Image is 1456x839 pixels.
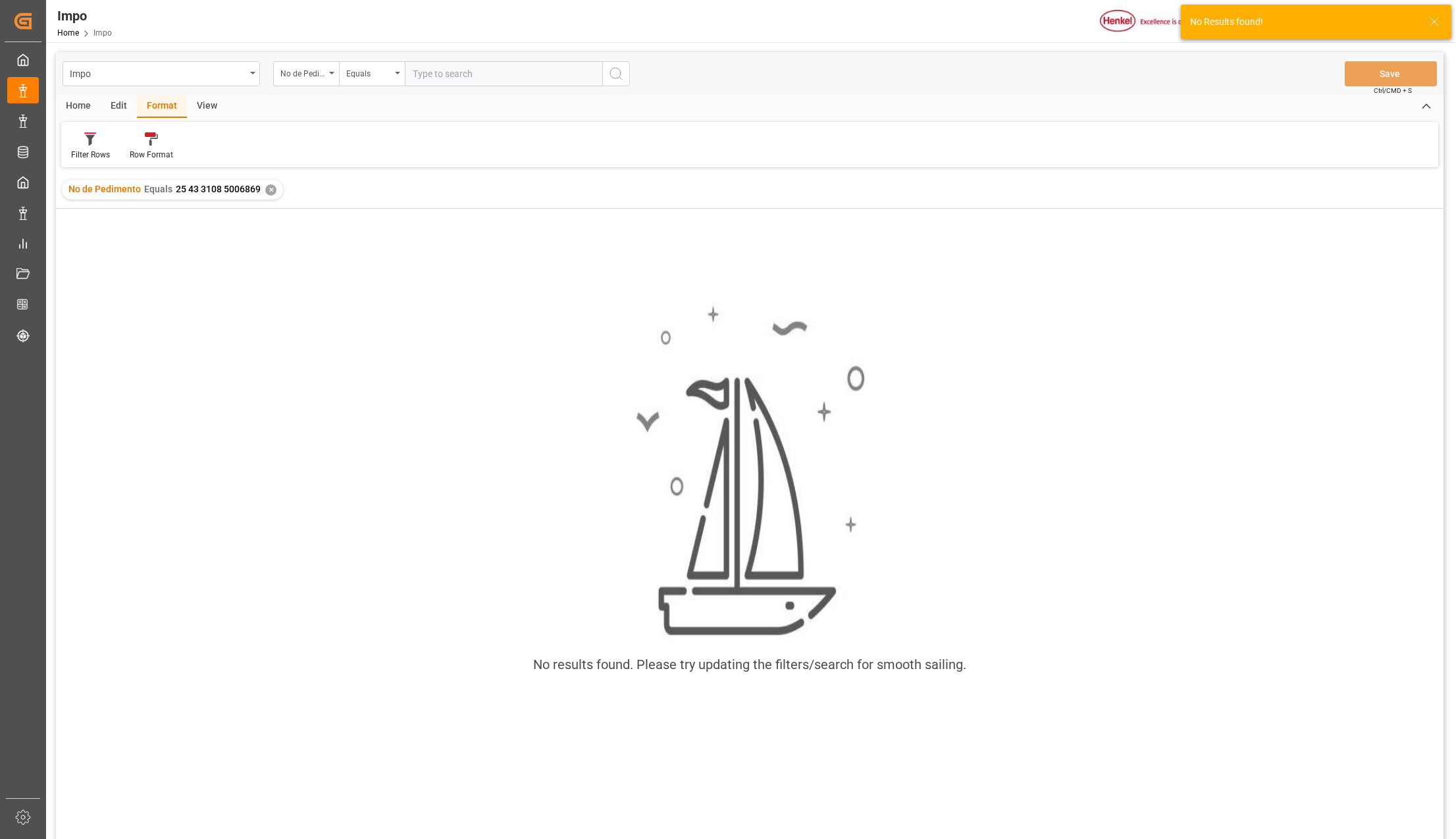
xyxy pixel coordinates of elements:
button: open menu [339,61,405,86]
div: Equals [346,65,391,80]
div: Filter Rows [71,149,110,161]
button: Save [1345,61,1437,86]
div: Format [137,95,187,118]
div: Impo [57,6,112,26]
div: Impo [70,65,246,81]
div: No results found. Please try updating the filters/search for smooth sailing. [533,655,966,674]
a: Home [57,28,79,38]
span: Equals [144,184,172,194]
div: No Results found! [1190,15,1417,29]
input: Type to search [405,61,602,86]
img: smooth_sailing.jpeg [635,304,865,639]
div: Row Format [130,149,173,161]
span: 25 43 3108 5006869 [176,184,261,194]
span: No de Pedimento [68,184,141,194]
div: Home [56,95,101,118]
button: open menu [273,61,339,86]
button: search button [602,61,630,86]
div: No de Pedimento [280,65,325,80]
div: ✕ [265,184,276,196]
button: open menu [63,61,260,86]
div: Edit [101,95,137,118]
div: View [187,95,227,118]
img: Henkel%20logo.jpg_1689854090.jpg [1100,10,1210,33]
span: Ctrl/CMD + S [1374,86,1412,95]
